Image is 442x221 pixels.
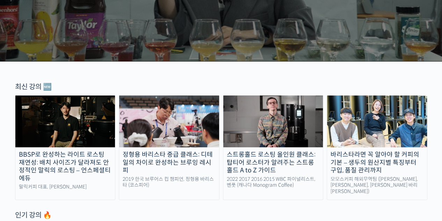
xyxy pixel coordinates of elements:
[46,163,90,180] a: 대화
[223,95,323,147] img: stronghold-roasting_course-thumbnail.jpg
[90,163,134,180] a: 설정
[119,95,219,147] img: advanced-brewing_course-thumbnail.jpeg
[223,176,323,188] div: 2022 2017 2016 2015 WBC 파이널리스트, 벤풋 (캐나다 Monogram Coffee)
[108,173,116,179] span: 설정
[15,95,115,147] img: malic-roasting-class_course-thumbnail.jpg
[119,176,219,188] div: 2019 한국 브루어스 컵 챔피언, 정형용 바리스타 (코스피어)
[15,95,116,200] a: BBSP로 완성하는 라이트 로스팅 재연성: 배치 사이즈가 달라져도 안정적인 말릭의 로스팅 – 언스페셜티 에듀 말릭커피 대표, [PERSON_NAME]
[327,151,427,174] div: 바리스타라면 꼭 알아야 할 커피의 기본 – 생두의 원산지별 특징부터 구입, 품질 관리까지
[327,95,427,147] img: momos_course-thumbnail.jpg
[22,173,26,179] span: 홈
[15,82,427,92] div: 최신 강의 🆕
[223,95,324,200] a: 스트롱홀드 로스팅 올인원 클래스: 탑티어 로스터가 알려주는 스트롱홀드 A to Z 가이드 2022 2017 2016 2015 WBC 파이널리스트, 벤풋 (캐나다 Monogra...
[64,174,72,179] span: 대화
[15,151,115,182] div: BBSP로 완성하는 라이트 로스팅 재연성: 배치 사이즈가 달라져도 안정적인 말릭의 로스팅 – 언스페셜티 에듀
[223,151,323,174] div: 스트롱홀드 로스팅 올인원 클래스: 탑티어 로스터가 알려주는 스트롱홀드 A to Z 가이드
[15,211,427,220] div: 인기 강의 🔥
[327,176,427,195] div: 모모스커피 해외무역팀 ([PERSON_NAME], [PERSON_NAME], [PERSON_NAME] 바리[PERSON_NAME])
[2,163,46,180] a: 홈
[327,95,427,200] a: 바리스타라면 꼭 알아야 할 커피의 기본 – 생두의 원산지별 특징부터 구입, 품질 관리까지 모모스커피 해외무역팀 ([PERSON_NAME], [PERSON_NAME], [PER...
[15,184,115,190] div: 말릭커피 대표, [PERSON_NAME]
[119,151,219,174] div: 정형용 바리스타 중급 클래스: 디테일의 차이로 완성하는 브루잉 레시피
[119,95,219,200] a: 정형용 바리스타 중급 클래스: 디테일의 차이로 완성하는 브루잉 레시피 2019 한국 브루어스 컵 챔피언, 정형용 바리스타 (코스피어)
